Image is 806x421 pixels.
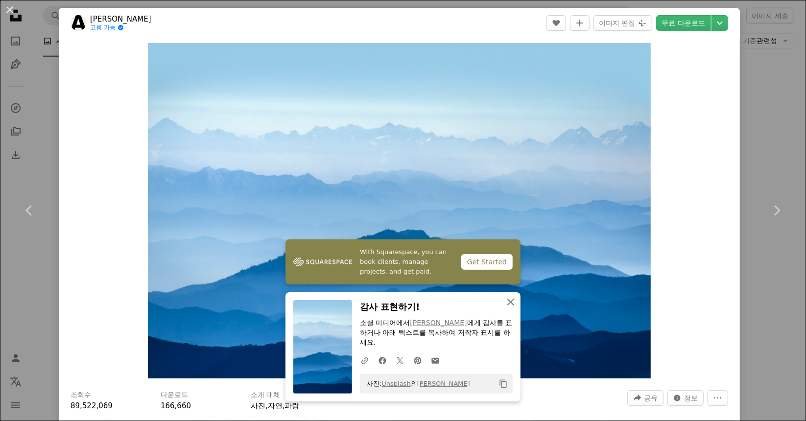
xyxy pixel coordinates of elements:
a: With Squarespace, you can book clients, manage projects, and get paid.Get Started [285,239,521,284]
p: 소셜 미디어에서 에게 감사를 표하거나 아래 텍스트를 복사하여 저작자 표시를 하세요. [360,318,513,348]
button: 다운로드 크기 선택 [711,15,728,31]
button: 클립보드에 복사하기 [495,375,512,392]
a: Unsplash [381,380,410,387]
a: 자연 [268,401,283,410]
a: 무료 다운로드 [656,15,711,31]
a: [PERSON_NAME] [90,14,151,24]
a: Twitter에 공유 [391,351,409,370]
img: Alessio Soggetti의 프로필로 이동 [71,15,86,31]
span: , [283,401,285,410]
a: 파랑 [285,401,300,410]
a: 고용 가능 [90,24,151,32]
button: 이 이미지 공유 [627,390,664,406]
button: 좋아요 [546,15,566,31]
img: 산의 전망 [148,43,650,378]
a: Pinterest에 공유 [409,351,427,370]
span: 정보 [684,391,698,405]
span: 166,660 [161,401,191,410]
a: Facebook에 공유 [374,351,391,370]
button: 더 많은 작업 [708,390,728,406]
span: 공유 [644,391,658,405]
a: [PERSON_NAME] [410,319,467,327]
span: 89,522,069 [71,401,113,410]
button: 이 이미지 관련 통계 [667,390,704,406]
h3: 소개 매체 [251,390,280,400]
a: [PERSON_NAME] [417,380,470,387]
a: 다음 [747,164,806,257]
button: 이 이미지 확대 [148,43,650,378]
span: 사진: 의 [362,376,470,392]
button: 컬렉션에 추가 [570,15,590,31]
a: 이메일로 공유에 공유 [427,351,444,370]
a: 사진 [251,401,265,410]
img: file-1747939142011-51e5cc87e3c9 [293,255,352,269]
h3: 다운로드 [161,390,188,400]
div: Get Started [461,254,513,270]
h3: 감사 표현하기! [360,300,513,314]
span: , [265,401,268,410]
h3: 조회수 [71,390,91,400]
span: With Squarespace, you can book clients, manage projects, and get paid. [360,247,453,277]
button: 이미지 편집 [593,15,652,31]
